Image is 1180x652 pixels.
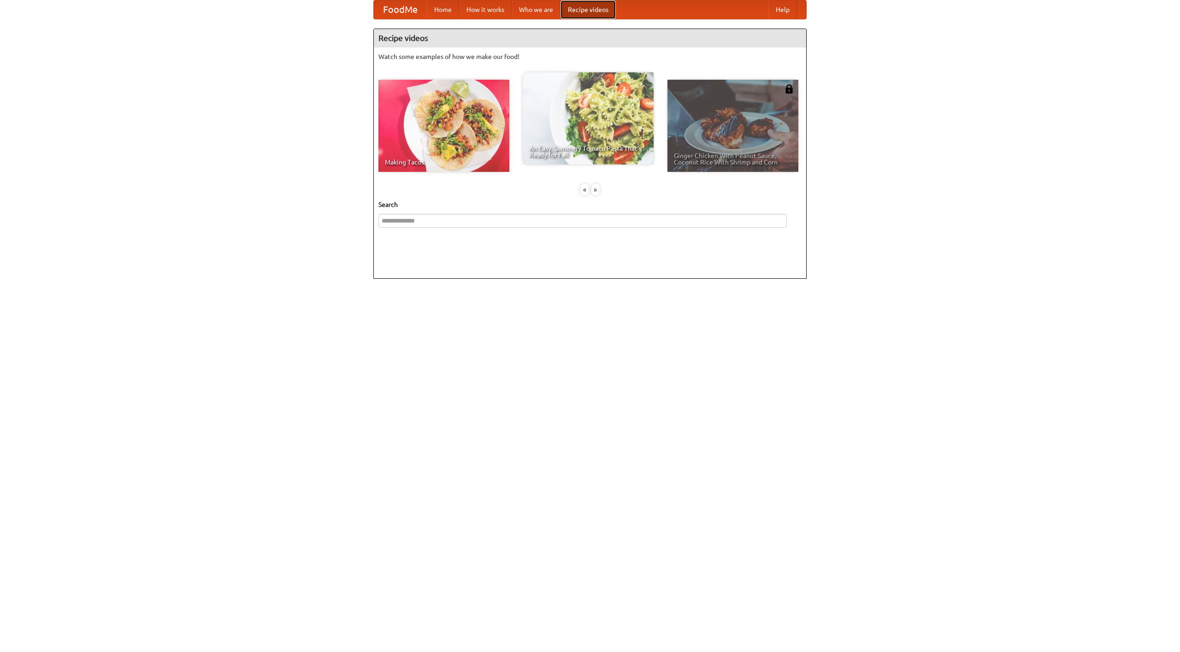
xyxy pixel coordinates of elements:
div: « [580,184,589,195]
a: An Easy, Summery Tomato Pasta That's Ready for Fall [523,72,654,164]
a: Help [768,0,797,19]
a: FoodMe [374,0,427,19]
a: Who we are [512,0,560,19]
img: 483408.png [785,84,794,94]
span: Making Tacos [385,159,503,165]
p: Watch some examples of how we make our food! [378,52,802,61]
a: Making Tacos [378,80,509,172]
a: Recipe videos [560,0,616,19]
a: Home [427,0,459,19]
h4: Recipe videos [374,29,806,47]
div: » [591,184,600,195]
h5: Search [378,200,802,209]
a: How it works [459,0,512,19]
span: An Easy, Summery Tomato Pasta That's Ready for Fall [529,145,647,158]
